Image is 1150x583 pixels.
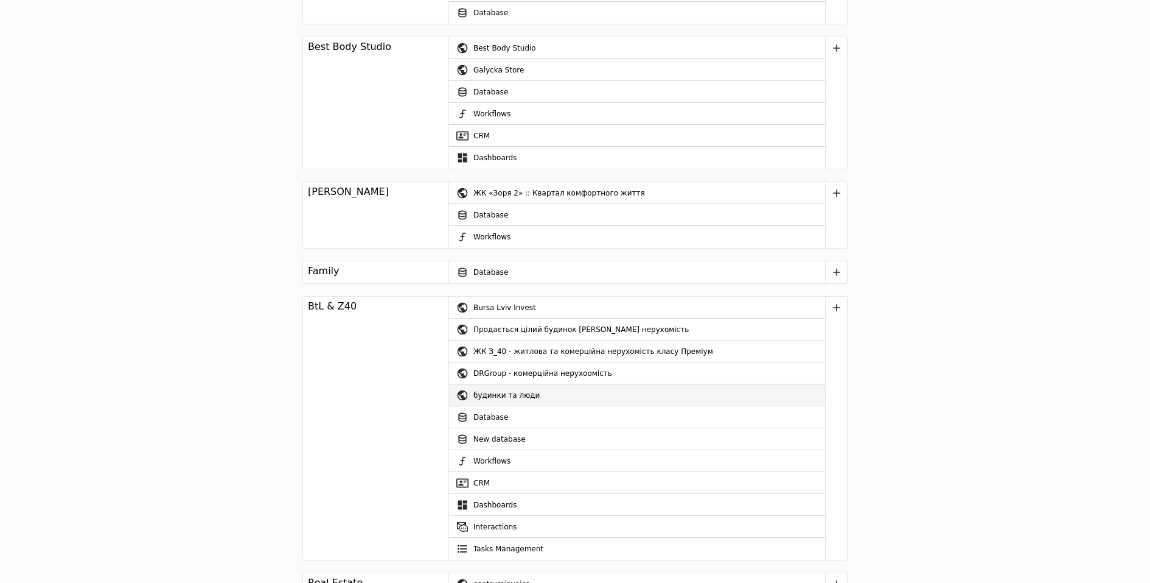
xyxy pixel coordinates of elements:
[449,494,825,516] a: Dashboards
[449,428,825,450] a: New database
[449,384,825,406] a: будинки та люди
[449,516,825,538] a: Interactions
[473,182,825,204] div: ЖК «Зоря 2» :: Квартал комфортного життя
[473,37,825,59] div: Best Body Studio
[449,406,825,428] a: Database
[449,341,825,362] a: ЖК З_40 - житлова та комерційна нерухомість класу Преміум
[473,297,825,319] div: Bursa Lviv Invest
[308,264,339,278] div: Family
[449,261,825,283] a: Database
[308,299,357,314] div: BtL & Z40
[449,125,825,147] a: CRM
[449,2,825,24] a: Database
[449,182,825,204] a: ЖК «Зоря 2» :: Квартал комфортного життя
[449,538,825,560] a: Tasks Management
[449,147,825,169] a: Dashboards
[473,341,825,362] div: ЖК З_40 - житлова та комерційна нерухомість класу Преміум
[449,362,825,384] a: DRGroup - комерційна нерухоомість
[473,362,825,384] div: DRGroup - комерційна нерухоомість
[473,384,825,406] div: будинки та люди
[473,59,825,81] div: Galycka Store
[449,59,825,81] a: Galycka Store
[449,472,825,494] a: CRM
[449,226,825,248] a: Workflows
[449,319,825,341] a: Продається цілий будинок [PERSON_NAME] нерухомість
[308,185,389,199] div: [PERSON_NAME]
[308,40,391,54] div: Best Body Studio
[449,450,825,472] a: Workflows
[449,81,825,103] a: Database
[473,319,825,341] div: Продається цілий будинок [PERSON_NAME] нерухомість
[449,204,825,226] a: Database
[449,37,825,59] a: Best Body Studio
[449,103,825,125] a: Workflows
[449,297,825,319] a: Bursa Lviv Invest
